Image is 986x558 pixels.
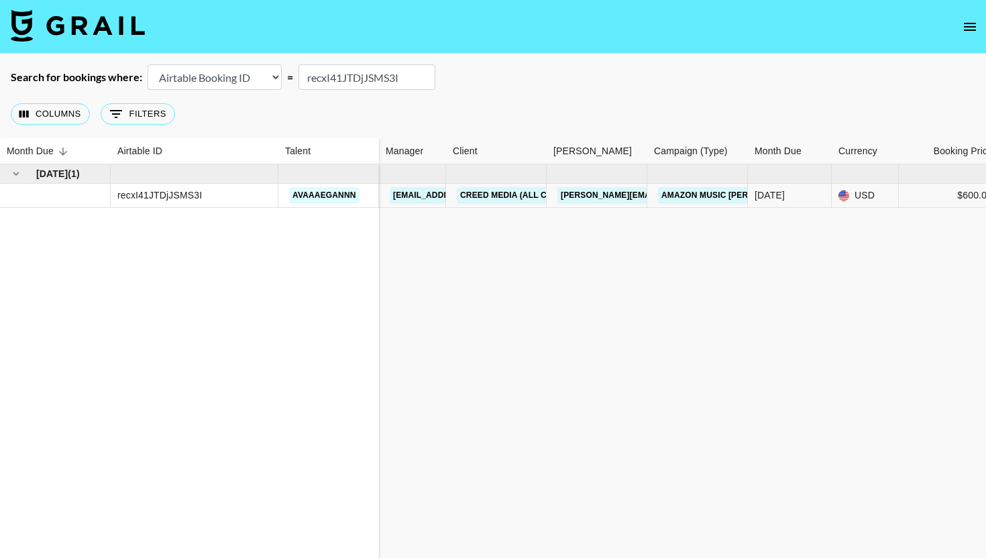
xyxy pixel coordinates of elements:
div: Month Due [748,138,832,164]
div: [PERSON_NAME] [553,138,632,164]
div: Campaign (Type) [647,138,748,164]
div: Manager [386,138,423,164]
div: Talent [285,138,311,164]
a: [PERSON_NAME][EMAIL_ADDRESS][DOMAIN_NAME] [557,187,776,204]
span: [DATE] [36,167,68,180]
div: Booker [547,138,647,164]
div: = [287,70,293,84]
div: Aug '25 [755,188,785,202]
div: Manager [379,138,446,164]
div: Talent [278,138,379,164]
a: Amazon music [PERSON_NAME] [658,187,801,204]
img: Grail Talent [11,9,145,42]
div: Airtable ID [117,138,162,164]
div: Search for bookings where: [11,70,142,84]
div: Client [453,138,478,164]
button: Show filters [101,103,175,125]
button: Select columns [11,103,90,125]
div: Month Due [7,138,54,164]
div: Currency [832,138,899,164]
button: open drawer [956,13,983,40]
a: Creed Media (All Campaigns) [457,187,596,204]
a: avaaaegannn [289,187,360,204]
div: Airtable ID [111,138,278,164]
a: [EMAIL_ADDRESS][DOMAIN_NAME] [390,187,540,204]
span: ( 1 ) [68,167,80,180]
div: recxI41JTDjJSMS3I [117,188,202,202]
div: Campaign (Type) [654,138,728,164]
button: hide children [7,164,25,183]
div: Month Due [755,138,802,164]
div: USD [832,184,899,208]
div: Client [446,138,547,164]
button: Sort [54,142,72,161]
div: Currency [838,138,877,164]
